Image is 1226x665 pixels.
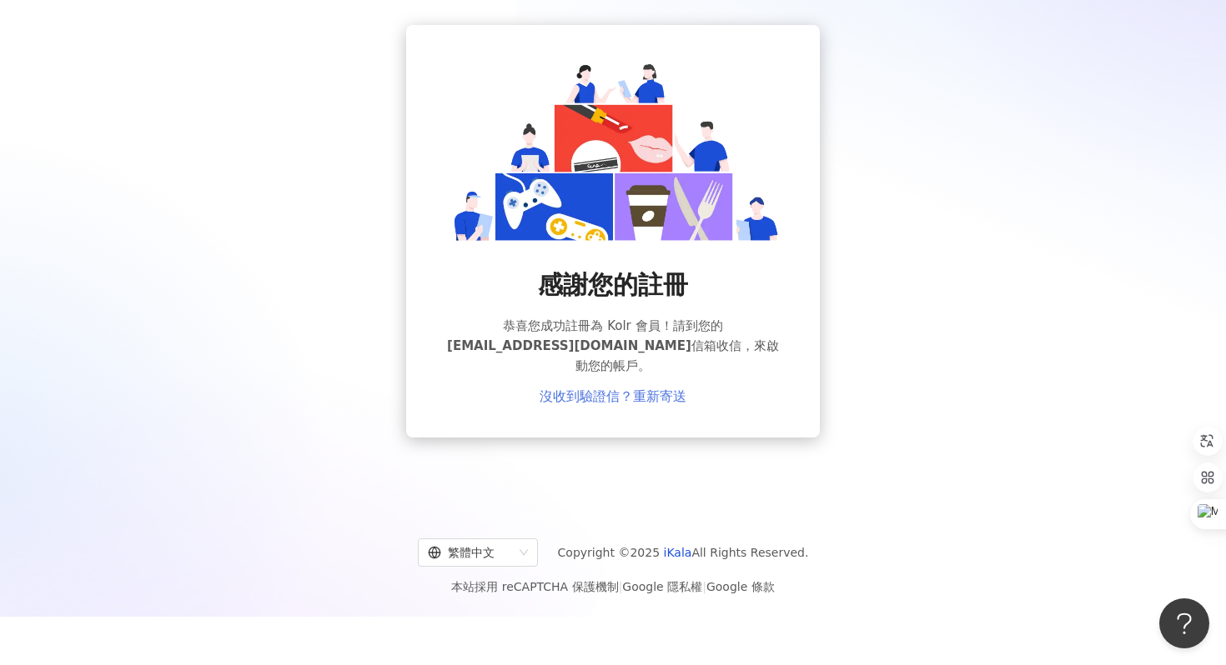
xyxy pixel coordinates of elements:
a: 沒收到驗證信？重新寄送 [540,389,686,404]
iframe: Help Scout Beacon - Open [1159,598,1209,648]
a: iKala [664,546,692,559]
span: 恭喜您成功註冊為 Kolr 會員！請到您的 信箱收信，來啟動您的帳戶。 [446,316,780,376]
span: [EMAIL_ADDRESS][DOMAIN_NAME] [447,338,691,353]
span: | [702,580,706,593]
span: Copyright © 2025 All Rights Reserved. [558,542,809,562]
span: | [619,580,623,593]
a: Google 條款 [706,580,775,593]
img: register success [446,58,780,241]
span: 本站採用 reCAPTCHA 保護機制 [451,577,774,597]
div: 繁體中文 [428,539,513,566]
a: Google 隱私權 [622,580,702,593]
span: 感謝您的註冊 [538,267,688,302]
